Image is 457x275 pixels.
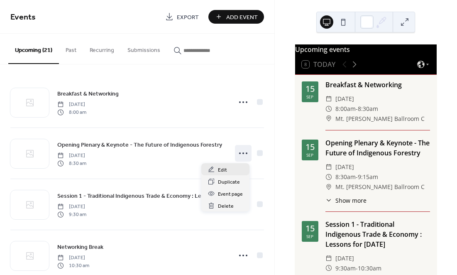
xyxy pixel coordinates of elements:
div: ​ [325,196,332,205]
div: Sep [306,153,313,157]
span: Add Event [226,13,258,22]
div: ​ [325,253,332,263]
span: [DATE] [57,203,86,211]
button: Recurring [83,34,121,63]
span: - [356,172,358,182]
div: Session 1 - Traditional Indigenous Trade & Economy : Lessons for [DATE] [325,219,430,249]
div: ​ [325,94,332,104]
div: Breakfast & Networking [325,80,430,90]
span: Duplicate [218,178,240,187]
span: 10:30am [358,263,381,273]
div: 15 [305,143,315,151]
span: Export [177,13,199,22]
span: [DATE] [335,94,354,104]
button: Submissions [121,34,167,63]
button: ​Show more [325,196,367,205]
span: 8:30am [358,104,378,114]
span: Opening Plenary & Keynote - The Future of Indigenous Forestry [57,141,222,150]
span: - [356,104,358,114]
div: Sep [306,234,313,238]
div: ​ [325,104,332,114]
span: [DATE] [57,254,89,262]
span: Events [10,9,36,25]
div: ​ [325,263,332,273]
div: 15 [305,224,315,233]
a: Opening Plenary & Keynote - The Future of Indigenous Forestry [57,140,222,150]
div: Upcoming events [295,44,437,54]
span: 9:30 am [57,211,86,218]
span: Mt. [PERSON_NAME] Ballroom C [335,182,425,192]
a: Export [159,10,205,24]
span: Breakfast & Networking [57,90,119,98]
button: Past [59,34,83,63]
div: ​ [325,162,332,172]
a: Networking Break [57,242,103,252]
span: [DATE] [57,101,86,108]
span: [DATE] [57,152,86,160]
a: Breakfast & Networking [57,89,119,98]
div: ​ [325,182,332,192]
span: Show more [335,196,367,205]
div: ​ [325,172,332,182]
span: 10:30 am [57,262,89,269]
span: Delete [218,202,234,211]
span: Event page [218,190,243,199]
span: 9:30am [335,263,356,273]
span: 9:15am [358,172,378,182]
button: Add Event [208,10,264,24]
div: 15 [305,85,315,93]
button: Upcoming (21) [8,34,59,64]
span: 8:30 am [57,160,86,167]
span: 8:00 am [57,108,86,116]
span: - [356,263,358,273]
span: Networking Break [57,243,103,252]
span: [DATE] [335,253,354,263]
span: Mt. [PERSON_NAME] Ballroom C [335,114,425,124]
span: [DATE] [335,162,354,172]
span: 8:30am [335,172,356,182]
div: Opening Plenary & Keynote - The Future of Indigenous Forestry [325,138,430,158]
a: Session 1 - Traditional Indigenous Trade & Economy : Lessons for [DATE] [57,191,226,201]
div: Sep [306,95,313,99]
span: Session 1 - Traditional Indigenous Trade & Economy : Lessons for [DATE] [57,192,226,201]
div: ​ [325,114,332,124]
span: 8:00am [335,104,356,114]
span: Edit [218,166,227,174]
